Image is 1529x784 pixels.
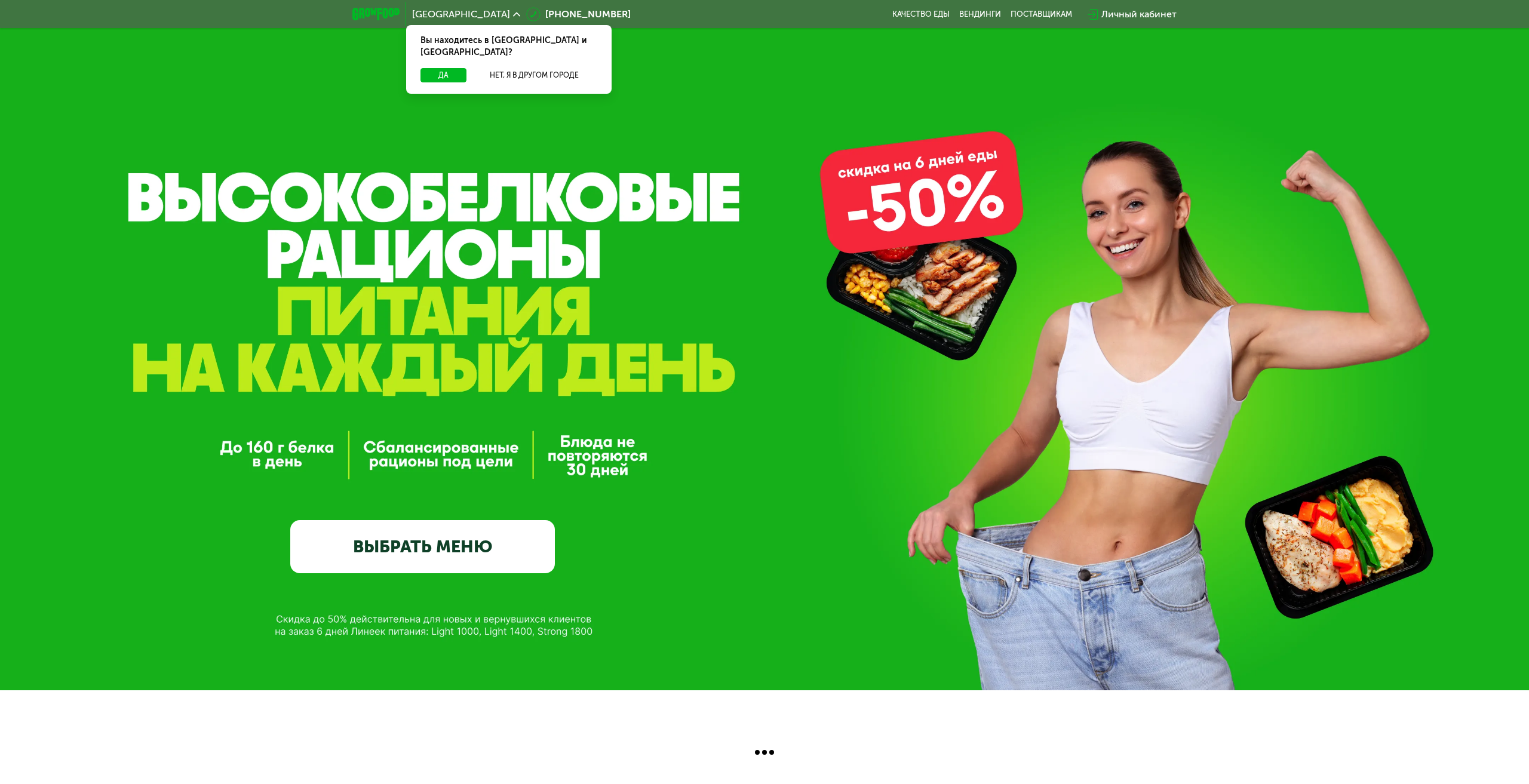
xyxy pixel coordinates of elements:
[406,25,612,68] div: Вы находитесь в [GEOGRAPHIC_DATA] и [GEOGRAPHIC_DATA]?
[959,10,1001,19] a: Вендинги
[1011,10,1072,19] div: поставщикам
[1101,7,1177,21] div: Личный кабинет
[420,68,466,82] button: Да
[892,10,950,19] a: Качество еды
[290,520,555,573] a: ВЫБРАТЬ МЕНЮ
[412,10,510,19] span: [GEOGRAPHIC_DATA]
[471,68,597,82] button: Нет, я в другом городе
[526,7,631,21] a: [PHONE_NUMBER]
